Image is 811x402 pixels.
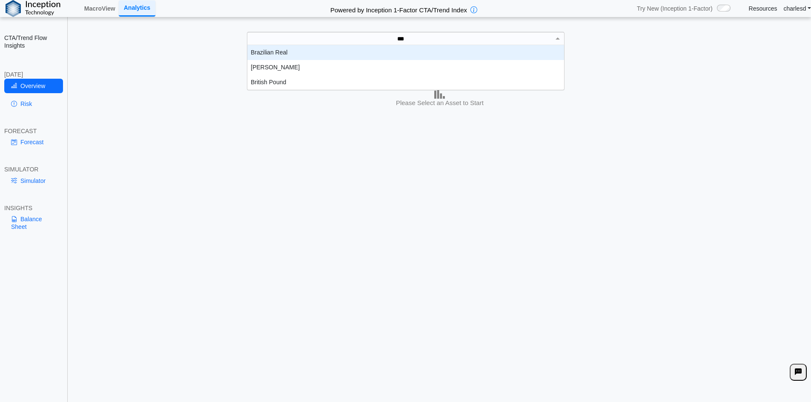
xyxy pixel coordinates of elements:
[81,1,119,16] a: MacroView
[327,3,470,14] h2: Powered by Inception 1-Factor CTA/Trend Index
[247,45,564,90] div: grid
[247,60,564,75] div: [PERSON_NAME]
[784,5,811,12] a: charlesd
[637,5,713,12] span: Try New (Inception 1-Factor)
[4,127,63,135] div: FORECAST
[434,88,445,99] img: bar-chart.png
[4,34,63,49] h2: CTA/Trend Flow Insights
[4,97,63,111] a: Risk
[4,135,63,149] a: Forecast
[72,67,807,72] h5: Positioning data updated at previous day close; Price and Flow estimates updated intraday (15-min...
[4,165,63,173] div: SIMULATOR
[71,99,809,107] h3: Please Select an Asset to Start
[119,0,155,16] a: Analytics
[247,45,564,60] div: Brazilian Real
[4,204,63,212] div: INSIGHTS
[4,71,63,78] div: [DATE]
[749,5,777,12] a: Resources
[4,174,63,188] a: Simulator
[4,212,63,234] a: Balance Sheet
[247,75,564,90] div: British Pound
[4,79,63,93] a: Overview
